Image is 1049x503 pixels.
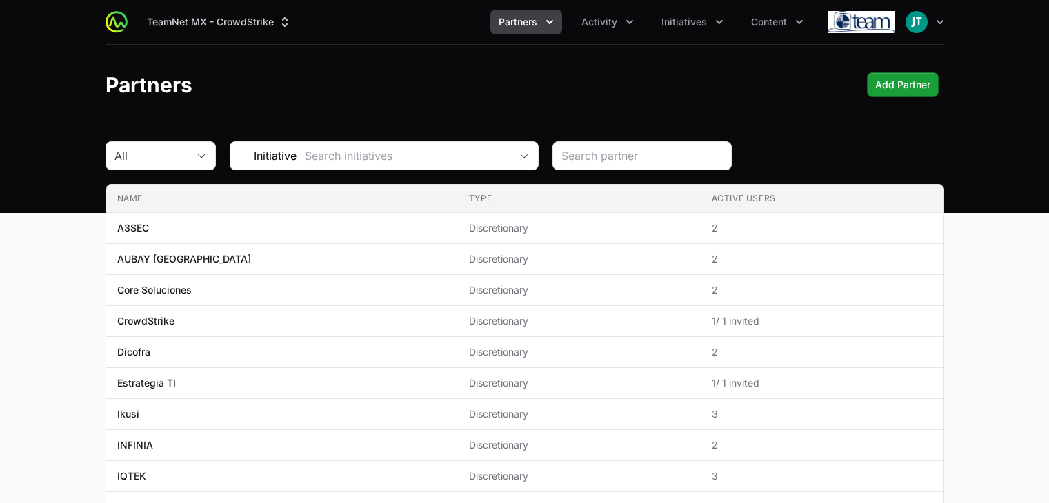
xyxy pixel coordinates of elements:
[712,376,932,390] span: 1 / 1 invited
[117,407,139,421] p: Ikusi
[469,252,690,266] span: Discretionary
[117,283,192,297] p: Core Soluciones
[117,221,149,235] p: A3SEC
[469,438,690,452] span: Discretionary
[469,407,690,421] span: Discretionary
[117,345,150,359] p: Dicofra
[117,314,174,328] p: CrowdStrike
[117,252,251,266] p: AUBAY [GEOGRAPHIC_DATA]
[510,142,538,170] div: Open
[712,283,932,297] span: 2
[106,11,128,33] img: ActivitySource
[906,11,928,33] img: Johnny Trujillo Ponce
[701,185,943,213] th: Active Users
[867,72,939,97] button: Add Partner
[661,15,707,29] span: Initiatives
[490,10,562,34] button: Partners
[499,15,537,29] span: Partners
[469,469,690,483] span: Discretionary
[106,72,192,97] h1: Partners
[458,185,701,213] th: Type
[469,221,690,235] span: Discretionary
[573,10,642,34] button: Activity
[751,15,787,29] span: Content
[581,15,617,29] span: Activity
[106,142,215,170] button: All
[712,314,932,328] span: 1 / 1 invited
[117,469,146,483] p: IQTEK
[297,142,510,170] input: Search initiatives
[469,345,690,359] span: Discretionary
[106,185,458,213] th: Name
[712,345,932,359] span: 2
[490,10,562,34] div: Partners menu
[828,8,895,36] img: TeamNet MX
[469,376,690,390] span: Discretionary
[712,469,932,483] span: 3
[139,10,300,34] button: TeamNet MX - CrowdStrike
[128,10,812,34] div: Main navigation
[743,10,812,34] button: Content
[712,221,932,235] span: 2
[712,438,932,452] span: 2
[573,10,642,34] div: Activity menu
[114,147,188,164] div: All
[117,376,176,390] p: Estrategia TI
[561,147,723,164] input: Search partner
[139,10,300,34] div: Supplier switch menu
[653,10,732,34] div: Initiatives menu
[469,283,690,297] span: Discretionary
[653,10,732,34] button: Initiatives
[712,407,932,421] span: 3
[867,72,939,97] div: Primary actions
[117,438,153,452] p: INFINIA
[875,76,930,93] span: Add Partner
[230,147,297,164] span: Initiative
[712,252,932,266] span: 2
[469,314,690,328] span: Discretionary
[743,10,812,34] div: Content menu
